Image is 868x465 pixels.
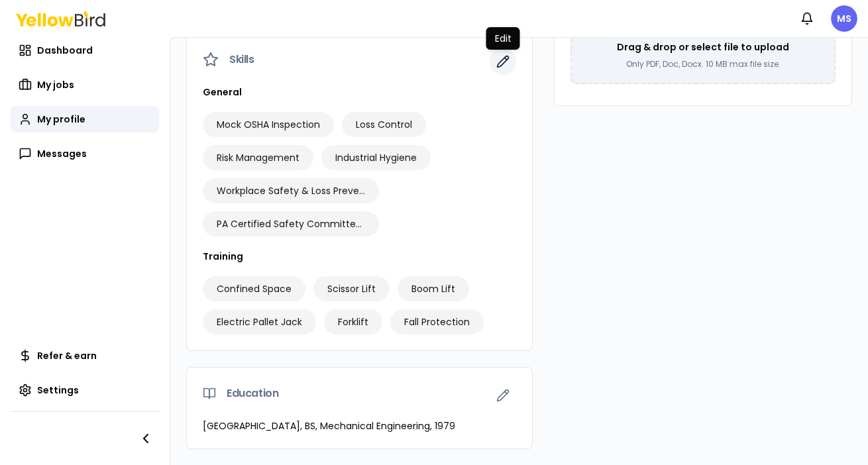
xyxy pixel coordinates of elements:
span: Industrial Hygiene [335,151,417,164]
div: Confined Space [203,276,305,301]
div: Workplace Safety & Loss Prevention Consultant (CR 59 & 60) [203,178,379,203]
span: Mock OSHA Inspection [217,118,320,131]
span: Settings [37,384,79,397]
span: MS [831,5,857,32]
div: Electric Pallet Jack [203,309,316,335]
span: Electric Pallet Jack [217,315,302,329]
span: Loss Control [356,118,412,131]
a: My profile [11,106,159,132]
div: Risk Management [203,145,313,170]
span: Fall Protection [404,315,470,329]
span: Workplace Safety & Loss Prevention Consultant (CR 59 & 60) [217,184,365,197]
a: Settings [11,377,159,403]
span: Scissor Lift [327,282,376,295]
span: Boom Lift [411,282,455,295]
a: My jobs [11,72,159,98]
h3: General [203,85,516,99]
p: Drag & drop or select file to upload [617,40,789,54]
div: Boom Lift [398,276,469,301]
a: Refer & earn [11,342,159,369]
div: Forklift [324,309,382,335]
span: Dashboard [37,44,93,57]
span: My profile [37,113,85,126]
h3: Training [203,250,516,263]
span: My jobs [37,78,74,91]
a: Messages [11,140,159,167]
p: [GEOGRAPHIC_DATA], BS, Mechanical Engineering, 1979 [203,419,516,433]
div: Scissor Lift [313,276,390,301]
span: Refer & earn [37,349,97,362]
p: Only PDF, Doc, Docx. 10 MB max file size. [626,59,781,70]
div: PA Certified Safety Committee Consultant [203,211,379,236]
div: Industrial Hygiene [321,145,431,170]
div: Mock OSHA Inspection [203,112,334,137]
span: Messages [37,147,87,160]
a: Dashboard [11,37,159,64]
span: Forklift [338,315,368,329]
p: Edit [495,32,512,45]
span: Risk Management [217,151,299,164]
div: Drag & drop or select file to uploadOnly PDF, Doc, Docx. 10 MB max file size. [570,5,836,84]
span: PA Certified Safety Committee Consultant [217,217,365,231]
div: Loss Control [342,112,426,137]
span: Education [227,388,278,399]
div: Fall Protection [390,309,484,335]
span: Skills [229,54,254,65]
span: Confined Space [217,282,292,295]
